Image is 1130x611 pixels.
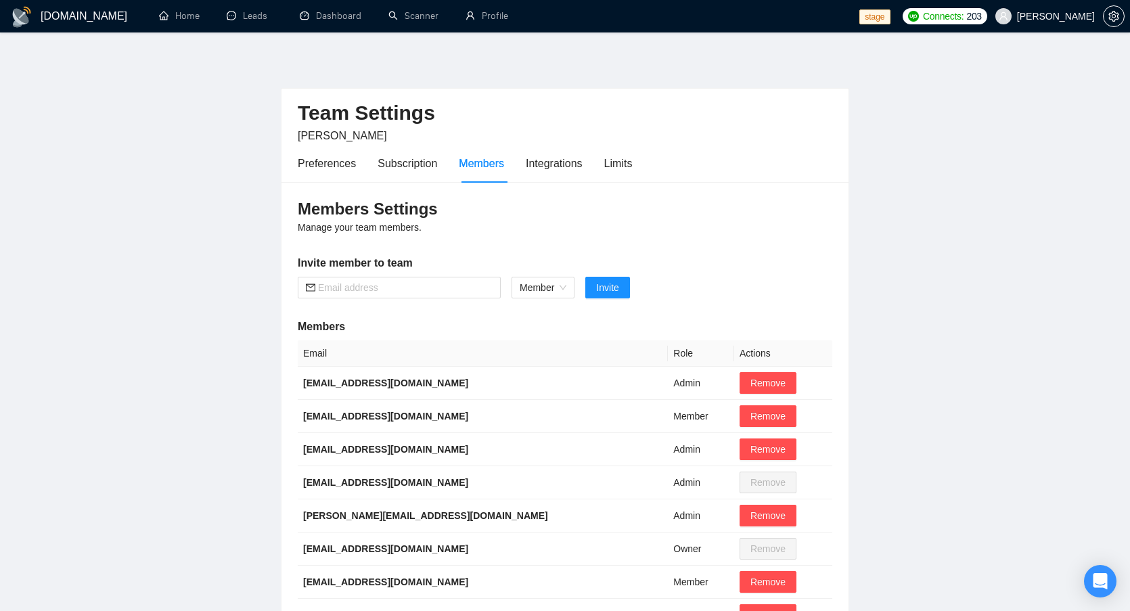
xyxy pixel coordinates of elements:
[227,10,273,22] a: messageLeads
[298,340,668,367] th: Email
[750,574,786,589] span: Remove
[668,466,734,499] td: Admin
[303,411,468,422] b: [EMAIL_ADDRESS][DOMAIN_NAME]
[388,10,438,22] a: searchScanner
[923,9,964,24] span: Connects:
[159,10,200,22] a: homeHome
[740,438,796,460] button: Remove
[740,405,796,427] button: Remove
[298,99,832,127] h2: Team Settings
[668,499,734,533] td: Admin
[966,9,981,24] span: 203
[298,198,832,220] h3: Members Settings
[466,10,508,22] a: userProfile
[303,378,468,388] b: [EMAIL_ADDRESS][DOMAIN_NAME]
[300,10,361,22] a: dashboardDashboard
[459,155,504,172] div: Members
[298,222,422,233] span: Manage your team members.
[750,409,786,424] span: Remove
[859,9,890,24] span: stage
[596,280,618,295] span: Invite
[1103,11,1125,22] a: setting
[303,477,468,488] b: [EMAIL_ADDRESS][DOMAIN_NAME]
[303,444,468,455] b: [EMAIL_ADDRESS][DOMAIN_NAME]
[303,576,468,587] b: [EMAIL_ADDRESS][DOMAIN_NAME]
[668,400,734,433] td: Member
[303,543,468,554] b: [EMAIL_ADDRESS][DOMAIN_NAME]
[750,442,786,457] span: Remove
[318,280,493,295] input: Email address
[520,277,566,298] span: Member
[750,376,786,390] span: Remove
[298,155,356,172] div: Preferences
[740,571,796,593] button: Remove
[306,283,315,292] span: mail
[734,340,832,367] th: Actions
[1084,565,1116,597] div: Open Intercom Messenger
[298,130,387,141] span: [PERSON_NAME]
[740,372,796,394] button: Remove
[668,433,734,466] td: Admin
[1103,5,1125,27] button: setting
[668,367,734,400] td: Admin
[298,255,832,271] h5: Invite member to team
[378,155,437,172] div: Subscription
[303,510,548,521] b: [PERSON_NAME][EMAIL_ADDRESS][DOMAIN_NAME]
[668,340,734,367] th: Role
[668,533,734,566] td: Owner
[750,508,786,523] span: Remove
[604,155,633,172] div: Limits
[740,505,796,526] button: Remove
[999,12,1008,21] span: user
[11,6,32,28] img: logo
[668,566,734,599] td: Member
[585,277,629,298] button: Invite
[908,11,919,22] img: upwork-logo.png
[298,319,832,335] h5: Members
[526,155,583,172] div: Integrations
